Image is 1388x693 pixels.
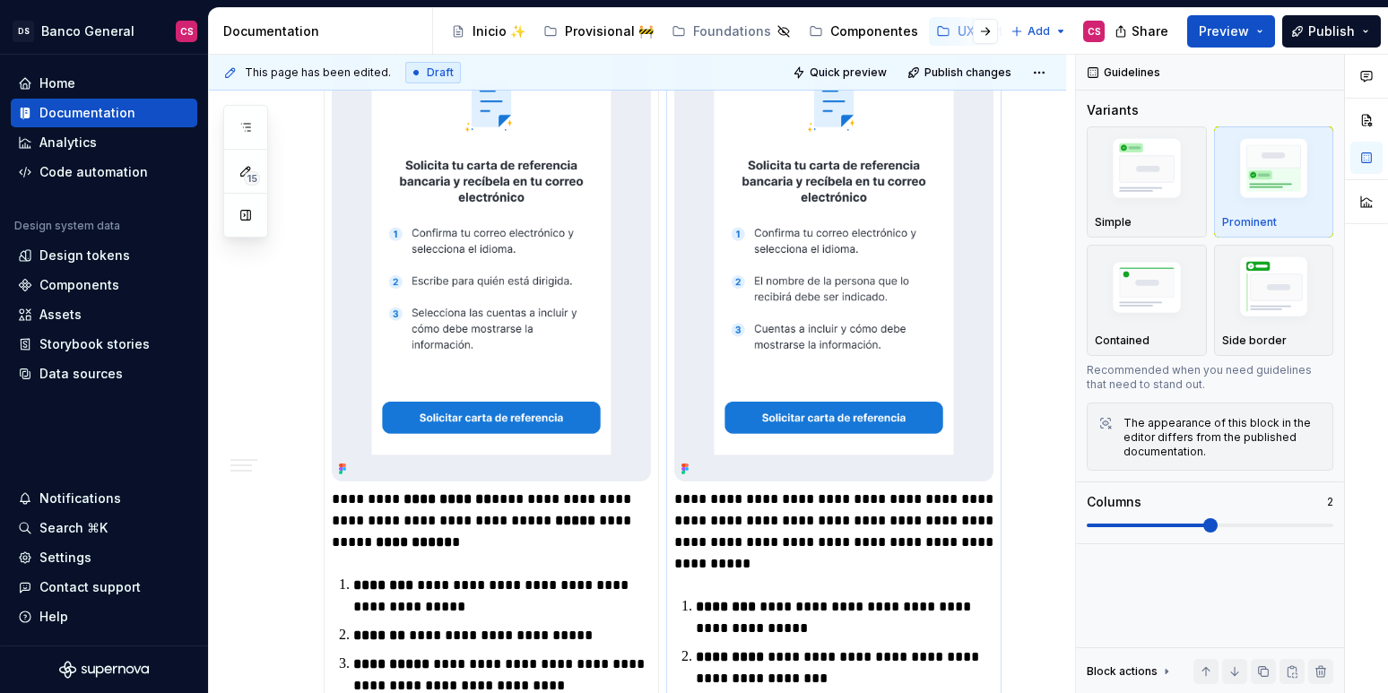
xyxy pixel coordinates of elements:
a: Home [11,69,197,98]
button: DSBanco GeneralCS [4,12,204,50]
button: Quick preview [787,60,895,85]
button: placeholderSimple [1087,126,1207,238]
button: Contact support [11,573,197,602]
div: Block actions [1087,659,1174,684]
span: Share [1132,22,1168,40]
button: Publish changes [902,60,1019,85]
button: placeholderProminent [1214,126,1334,238]
div: Documentation [223,22,425,40]
div: Settings [39,549,91,567]
p: 2 [1327,495,1333,509]
span: Publish changes [924,65,1011,80]
span: Add [1028,24,1050,39]
a: Componentes [802,17,925,46]
p: Simple [1095,215,1132,230]
div: Provisional 🚧 [565,22,654,40]
button: Add [1005,19,1072,44]
div: DS [13,21,34,42]
button: placeholderContained [1087,245,1207,356]
span: Publish [1308,22,1355,40]
div: CS [180,24,194,39]
a: Analytics [11,128,197,157]
button: Preview [1187,15,1275,48]
div: Inicio ✨ [473,22,525,40]
a: UX Writing [929,17,1030,46]
a: Foundations [664,17,798,46]
div: Columns [1087,493,1141,511]
p: Side border [1222,334,1287,348]
div: Documentation [39,104,135,122]
div: Block actions [1087,664,1158,679]
img: placeholder [1095,133,1199,211]
a: Provisional 🚧 [536,17,661,46]
a: Settings [11,543,197,572]
svg: Supernova Logo [59,661,149,679]
div: Help [39,608,68,626]
img: 42c83972-7e2a-414a-b40d-a17f3ff0f69a.png [332,3,651,481]
img: placeholder [1222,133,1326,211]
button: Search ⌘K [11,514,197,542]
div: Notifications [39,489,121,507]
img: placeholder [1095,255,1199,325]
button: Share [1106,15,1180,48]
div: Design tokens [39,247,130,264]
div: Design system data [14,219,120,233]
span: This page has been edited. [245,65,391,80]
a: Data sources [11,359,197,388]
div: Recommended when you need guidelines that need to stand out. [1087,363,1333,392]
span: Preview [1199,22,1249,40]
div: Analytics [39,134,97,152]
div: The appearance of this block in the editor differs from the published documentation. [1123,416,1322,459]
a: Design tokens [11,241,197,270]
div: Data sources [39,365,123,383]
a: Assets [11,300,197,329]
button: Publish [1282,15,1381,48]
a: Components [11,271,197,299]
div: Variants [1087,101,1139,119]
div: Page tree [444,13,1002,49]
div: Storybook stories [39,335,150,353]
a: Code automation [11,158,197,186]
a: Documentation [11,99,197,127]
div: Search ⌘K [39,519,108,537]
button: Help [11,602,197,631]
div: Foundations [693,22,771,40]
img: placeholder [1222,251,1326,329]
img: 07274ae4-25a9-4481-9b99-b3c842f80c49.png [674,3,993,481]
a: Storybook stories [11,330,197,359]
p: Prominent [1222,215,1277,230]
a: Inicio ✨ [444,17,533,46]
div: Banco General [41,22,134,40]
button: Notifications [11,484,197,513]
div: Contact support [39,578,141,596]
div: Componentes [830,22,918,40]
span: Quick preview [810,65,887,80]
div: Home [39,74,75,92]
button: placeholderSide border [1214,245,1334,356]
div: CS [1088,24,1101,39]
span: Draft [427,65,454,80]
p: Contained [1095,334,1149,348]
div: Components [39,276,119,294]
div: Code automation [39,163,148,181]
span: 15 [244,171,260,186]
div: Assets [39,306,82,324]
